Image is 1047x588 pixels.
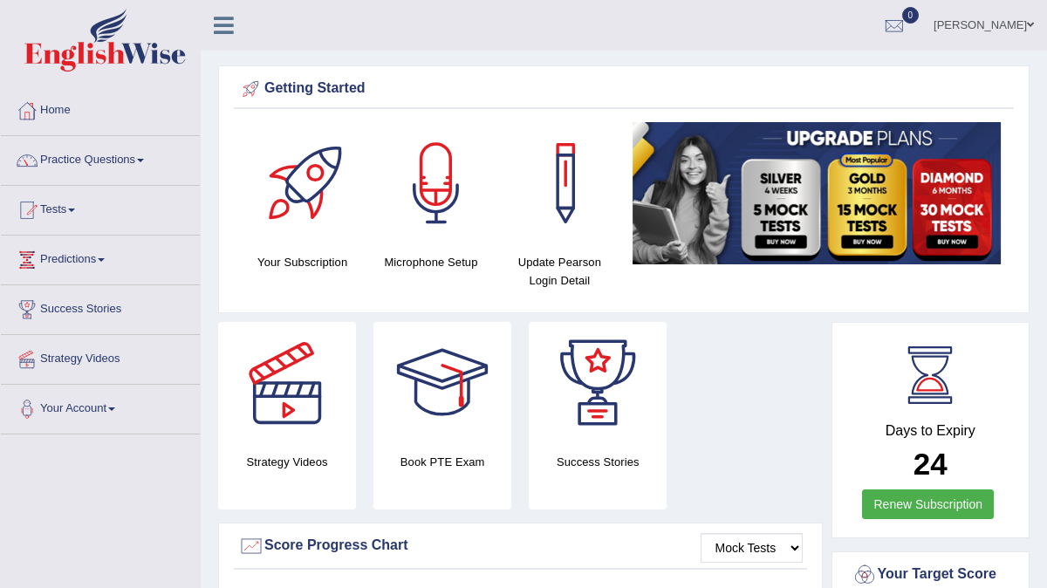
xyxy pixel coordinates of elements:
[1,86,200,130] a: Home
[238,76,1009,102] div: Getting Started
[1,335,200,379] a: Strategy Videos
[247,253,358,271] h4: Your Subscription
[852,562,1010,588] div: Your Target Score
[375,253,486,271] h4: Microphone Setup
[218,453,356,471] h4: Strategy Videos
[914,447,948,481] b: 24
[1,186,200,229] a: Tests
[504,253,615,290] h4: Update Pearson Login Detail
[633,122,1001,264] img: small5.jpg
[902,7,920,24] span: 0
[862,489,994,519] a: Renew Subscription
[1,385,200,428] a: Your Account
[1,285,200,329] a: Success Stories
[1,136,200,180] a: Practice Questions
[852,423,1010,439] h4: Days to Expiry
[238,533,803,559] div: Score Progress Chart
[1,236,200,279] a: Predictions
[529,453,667,471] h4: Success Stories
[373,453,511,471] h4: Book PTE Exam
